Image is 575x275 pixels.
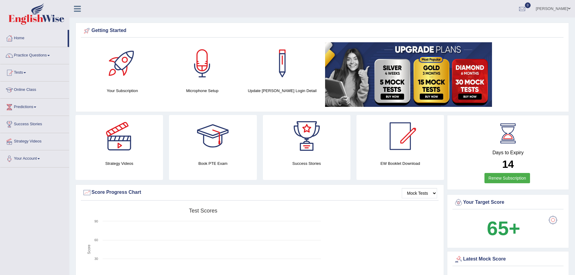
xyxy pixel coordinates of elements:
[454,198,562,207] div: Your Target Score
[484,173,530,183] a: Renew Subscription
[487,217,520,239] b: 65+
[94,257,98,261] text: 30
[165,88,239,94] h4: Microphone Setup
[82,188,437,197] div: Score Progress Chart
[169,160,257,167] h4: Book PTE Exam
[75,160,163,167] h4: Strategy Videos
[454,150,562,155] h4: Days to Expiry
[245,88,319,94] h4: Update [PERSON_NAME] Login Detail
[0,133,69,148] a: Strategy Videos
[263,160,350,167] h4: Success Stories
[0,47,69,62] a: Practice Questions
[0,150,69,165] a: Your Account
[525,2,531,8] span: 0
[82,26,562,35] div: Getting Started
[0,64,69,79] a: Tests
[0,99,69,114] a: Predictions
[0,30,68,45] a: Home
[94,238,98,242] text: 60
[356,160,444,167] h4: EW Booklet Download
[325,42,492,107] img: small5.jpg
[189,208,217,214] tspan: Test scores
[0,116,69,131] a: Success Stories
[94,219,98,223] text: 90
[85,88,159,94] h4: Your Subscription
[502,158,514,170] b: 14
[454,255,562,264] div: Latest Mock Score
[87,245,91,254] tspan: Score
[0,82,69,97] a: Online Class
